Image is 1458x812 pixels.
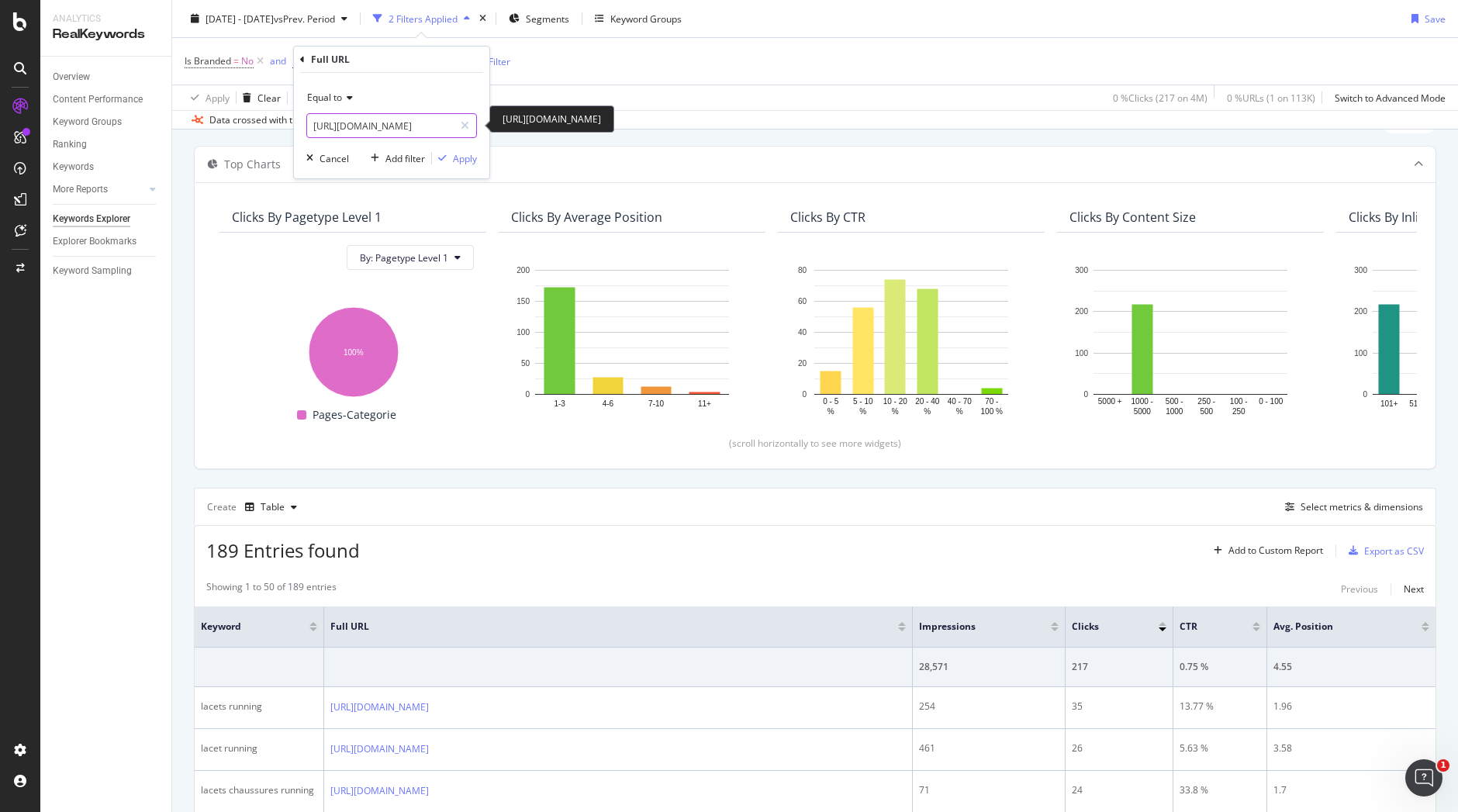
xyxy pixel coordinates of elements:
div: More Reports [53,181,108,198]
text: % [956,407,963,416]
span: Pages-Categorie [313,406,396,424]
div: Previous [1341,582,1378,596]
a: Keyword Sampling [53,263,161,279]
span: = [233,54,239,67]
span: [DATE] - [DATE] [206,12,274,25]
text: 80 [798,266,807,275]
div: 5.63 % [1180,741,1260,755]
div: 461 [919,741,1059,755]
text: % [924,407,931,416]
div: Save [1425,12,1446,25]
div: 217 [1072,660,1166,674]
span: Clicks [1072,620,1135,634]
button: Add to Custom Report [1208,538,1323,563]
button: Clear [237,85,281,110]
text: 100% [344,348,364,357]
div: 254 [919,700,1059,714]
span: Is Branded [185,54,231,67]
div: Showing 1 to 50 of 189 entries [206,580,337,599]
a: [URL][DOMAIN_NAME] [330,700,429,715]
div: 1.96 [1273,700,1429,714]
button: Segments [503,6,575,31]
button: Cancel [300,150,349,166]
svg: A chart. [232,299,474,399]
div: Keyword Groups [53,114,122,130]
span: Full URL [330,620,875,634]
button: Export as CSV [1342,538,1424,563]
button: 2 Filters Applied [367,6,476,31]
text: 0 - 100 [1259,397,1284,406]
div: Keywords [53,159,94,175]
div: Create [207,495,303,520]
span: Avg. Position [1273,620,1398,634]
text: 300 [1354,266,1367,275]
button: Next [1404,580,1424,599]
div: 26 [1072,741,1166,755]
div: 13.77 % [1180,700,1260,714]
div: 1.7 [1273,783,1429,797]
a: Explorer Bookmarks [53,233,161,250]
span: Full URL [292,54,326,67]
div: Next [1404,582,1424,596]
text: 50 [521,359,530,368]
div: and [270,54,286,67]
a: More Reports [53,181,145,198]
div: 0 % URLs ( 1 on 113K ) [1227,91,1315,104]
text: 101+ [1380,399,1398,408]
div: 4.55 [1273,660,1429,674]
text: 0 [525,390,530,399]
text: 5000 [1134,407,1152,416]
div: Cancel [320,152,349,165]
span: No [241,50,254,72]
text: 40 [798,328,807,337]
button: Keyword Groups [589,6,688,31]
svg: A chart. [790,262,1032,418]
div: 0.75 % [1180,660,1260,674]
div: Select metrics & dimensions [1301,500,1423,513]
a: Keywords Explorer [53,211,161,227]
div: Add filter [385,152,425,165]
button: Save [1405,6,1446,31]
text: 100 % [981,407,1003,416]
div: 35 [1072,700,1166,714]
span: 1 [1437,759,1449,772]
text: 0 [1363,390,1367,399]
div: RealKeywords [53,26,159,43]
div: lacets chaussures running [201,783,317,797]
div: Clicks By Average Position [511,209,662,225]
button: Save [288,85,328,110]
div: Table [261,503,285,512]
text: 500 [1200,407,1213,416]
div: Analytics [53,12,159,26]
div: Ranking [53,136,87,153]
span: Equal to [307,91,342,104]
span: Keyword [201,620,286,634]
span: Segments [526,12,569,25]
div: 24 [1072,783,1166,797]
text: % [827,407,834,416]
div: Apply [453,152,477,165]
text: 0 [1083,390,1088,399]
text: 20 [798,359,807,368]
div: Keywords Explorer [53,211,130,227]
iframe: Intercom live chat [1405,759,1442,796]
text: 250 - [1197,397,1215,406]
text: 40 - 70 [948,397,973,406]
text: 300 [1075,266,1088,275]
div: 33.8 % [1180,783,1260,797]
text: 100 [1354,349,1367,358]
svg: A chart. [511,262,753,418]
button: Add filter [364,150,425,166]
text: 1-3 [554,399,565,408]
span: CTR [1180,620,1229,634]
a: Keyword Groups [53,114,161,130]
span: By: Pagetype Level 1 [360,251,448,264]
a: Content Performance [53,92,161,108]
text: 7-10 [648,399,664,408]
div: Keyword Groups [610,12,682,25]
div: lacets running [201,700,317,714]
div: Clicks By Content Size [1069,209,1196,225]
div: Data crossed with the Crawl [209,113,330,127]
